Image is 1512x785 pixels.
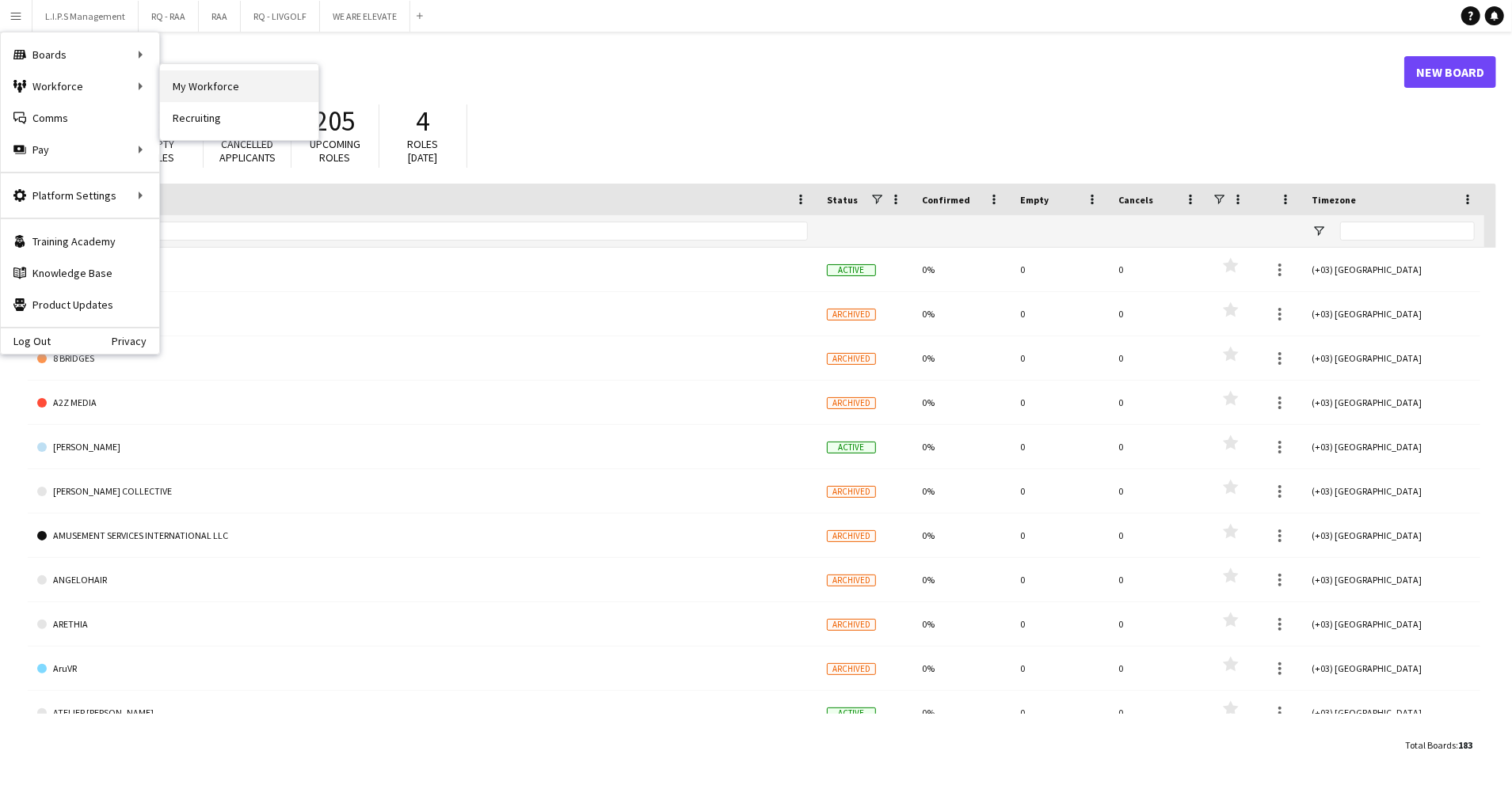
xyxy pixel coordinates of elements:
[1,39,159,70] div: Boards
[1109,558,1207,601] div: 0
[912,647,1011,690] div: 0%
[912,425,1011,468] div: 0%
[912,248,1011,291] div: 0%
[1302,602,1484,646] div: (+03) [GEOGRAPHIC_DATA]
[827,397,876,409] span: Archived
[912,602,1011,646] div: 0%
[241,1,320,32] button: RQ - LIVGOLF
[37,514,808,558] a: AMUSEMENT SERVICES INTERNATIONAL LLC
[1109,602,1207,646] div: 0
[827,707,876,719] span: Active
[1302,691,1484,734] div: (+03) [GEOGRAPHIC_DATA]
[912,514,1011,557] div: 0%
[827,353,876,365] span: Archived
[37,381,808,425] a: A2Z MEDIA
[1312,224,1326,238] button: Open Filter Menu
[1011,514,1109,557] div: 0
[1405,739,1456,751] span: Total Boards
[37,425,808,469] a: [PERSON_NAME]
[1312,194,1356,206] span: Timezone
[199,1,241,32] button: RAA
[1109,691,1207,734] div: 0
[827,486,876,498] span: Archived
[408,137,439,165] span: Roles [DATE]
[139,1,199,32] button: RQ - RAA
[827,442,876,453] span: Active
[37,469,808,514] a: [PERSON_NAME] COLLECTIVE
[37,691,808,735] a: ATELIER [PERSON_NAME]
[912,469,1011,513] div: 0%
[66,222,808,241] input: Board name Filter Input
[1,226,159,257] a: Training Academy
[37,647,808,691] a: AruVR
[912,558,1011,601] div: 0%
[1,70,159,102] div: Workforce
[315,104,356,138] span: 205
[28,60,1404,84] h1: Boards
[1011,602,1109,646] div: 0
[1302,248,1484,291] div: (+03) [GEOGRAPHIC_DATA]
[827,663,876,675] span: Archived
[32,1,139,32] button: L.I.P.S Management
[160,102,318,134] a: Recruiting
[1302,425,1484,468] div: (+03) [GEOGRAPHIC_DATA]
[320,1,410,32] button: WE ARE ELEVATE
[219,137,276,165] span: Cancelled applicants
[827,194,858,206] span: Status
[1302,469,1484,513] div: (+03) [GEOGRAPHIC_DATA]
[1011,292,1109,336] div: 0
[1302,647,1484,690] div: (+03) [GEOGRAPHIC_DATA]
[1109,248,1207,291] div: 0
[1302,336,1484,380] div: (+03) [GEOGRAPHIC_DATA]
[1302,292,1484,336] div: (+03) [GEOGRAPHIC_DATA]
[1,257,159,289] a: Knowledge Base
[1109,514,1207,557] div: 0
[1109,292,1207,336] div: 0
[37,248,808,292] a: 2XCEED
[310,137,360,165] span: Upcoming roles
[827,575,876,586] span: Archived
[912,691,1011,734] div: 0%
[827,309,876,320] span: Archived
[1,335,51,347] a: Log Out
[417,104,430,138] span: 4
[37,602,808,647] a: ARETHIA
[912,292,1011,336] div: 0%
[1011,558,1109,601] div: 0
[827,264,876,276] span: Active
[37,558,808,602] a: ANGELOHAIR
[1011,248,1109,291] div: 0
[1302,381,1484,424] div: (+03) [GEOGRAPHIC_DATA]
[112,335,159,347] a: Privacy
[1109,381,1207,424] div: 0
[1,289,159,320] a: Product Updates
[1404,56,1496,88] a: New Board
[1458,739,1472,751] span: 183
[1011,381,1109,424] div: 0
[37,336,808,381] a: 8 BRIDGES
[1405,730,1472,760] div: :
[1,102,159,134] a: Comms
[827,619,876,631] span: Archived
[1109,647,1207,690] div: 0
[1109,425,1207,468] div: 0
[1118,194,1153,206] span: Cancels
[1302,558,1484,601] div: (+03) [GEOGRAPHIC_DATA]
[1109,469,1207,513] div: 0
[160,70,318,102] a: My Workforce
[922,194,970,206] span: Confirmed
[1011,336,1109,380] div: 0
[1109,336,1207,380] div: 0
[1302,514,1484,557] div: (+03) [GEOGRAPHIC_DATA]
[912,336,1011,380] div: 0%
[1011,469,1109,513] div: 0
[37,292,808,336] a: 555 & CRUSH
[1011,647,1109,690] div: 0
[1340,222,1475,241] input: Timezone Filter Input
[1,180,159,211] div: Platform Settings
[1020,194,1049,206] span: Empty
[1,134,159,165] div: Pay
[1011,691,1109,734] div: 0
[827,530,876,542] span: Archived
[1011,425,1109,468] div: 0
